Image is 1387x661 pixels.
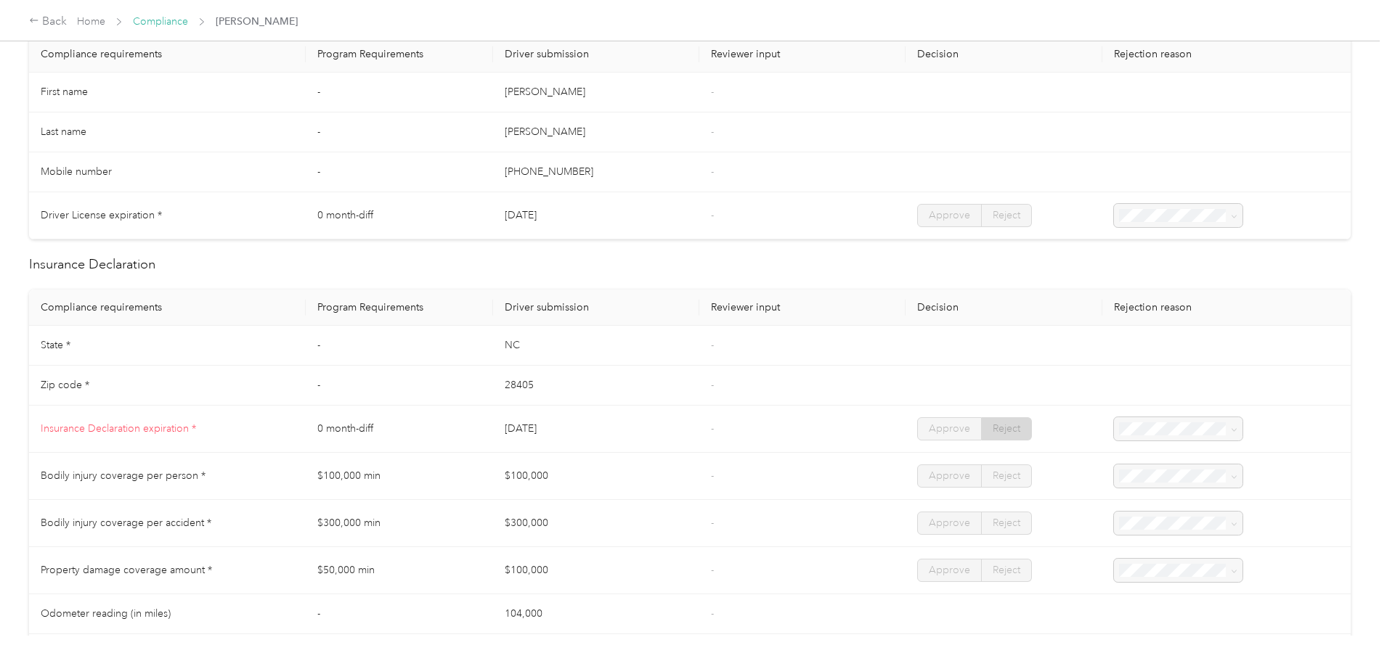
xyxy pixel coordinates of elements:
td: $100,000 min [306,453,493,500]
span: Approve [929,564,970,576]
td: - [306,73,493,112]
span: Reject [993,564,1020,576]
td: $300,000 [493,500,699,547]
td: $100,000 [493,547,699,594]
td: $300,000 min [306,500,493,547]
th: Rejection reason [1102,36,1351,73]
td: Insurance Declaration expiration * [29,406,306,453]
span: Approve [929,517,970,529]
span: State * [41,339,70,351]
td: Property damage coverage amount * [29,547,306,594]
span: - [711,517,714,529]
td: Zip code * [29,366,306,406]
span: Reject [993,422,1020,435]
a: Home [77,15,105,28]
span: Approve [929,209,970,221]
th: Decision [906,290,1102,326]
span: Reject [993,469,1020,482]
td: [PERSON_NAME] [493,73,699,112]
span: Approve [929,422,970,435]
td: Bodily injury coverage per person * [29,453,306,500]
th: Reviewer input [699,290,906,326]
span: - [711,607,714,620]
td: $100,000 [493,453,699,500]
span: [PERSON_NAME] [216,14,298,29]
th: Driver submission [493,36,699,73]
td: Driver License expiration * [29,192,306,239]
span: Odometer reading (in miles) [41,607,171,620]
span: Last name [41,126,86,138]
td: Last name [29,112,306,152]
td: Odometer reading (in miles) [29,594,306,634]
span: - [711,469,714,482]
span: Insurance Declaration expiration * [41,422,196,435]
span: Driver License expiration * [41,209,162,221]
td: State * [29,326,306,366]
div: Back [29,13,67,30]
a: Compliance [133,15,188,28]
span: Mobile number [41,165,112,178]
td: 28405 [493,366,699,406]
span: Property damage coverage amount * [41,564,212,576]
td: [DATE] [493,192,699,239]
td: [DATE] [493,406,699,453]
span: - [711,564,714,576]
th: Program Requirements [306,36,493,73]
th: Rejection reason [1102,290,1351,326]
span: Bodily injury coverage per person * [41,469,206,482]
h2: Insurance Declaration [29,255,1351,274]
td: - [306,594,493,634]
span: Reject [993,517,1020,529]
th: Program Requirements [306,290,493,326]
span: - [711,209,714,221]
td: [PHONE_NUMBER] [493,152,699,192]
span: First name [41,86,88,98]
span: - [711,165,714,178]
td: - [306,112,493,152]
th: Compliance requirements [29,290,306,326]
td: 104,000 [493,594,699,634]
td: - [306,366,493,406]
span: Reject [993,209,1020,221]
span: Zip code * [41,379,89,391]
td: Bodily injury coverage per accident * [29,500,306,547]
span: - [711,86,714,98]
th: Compliance requirements [29,36,306,73]
td: 0 month-diff [306,192,493,239]
span: Approve [929,469,970,482]
td: $50,000 min [306,547,493,594]
td: NC [493,326,699,366]
td: First name [29,73,306,112]
span: - [711,379,714,391]
span: - [711,422,714,435]
span: - [711,126,714,138]
td: 0 month-diff [306,406,493,453]
td: [PERSON_NAME] [493,112,699,152]
iframe: Everlance-gr Chat Button Frame [1306,580,1387,661]
span: - [711,339,714,351]
td: - [306,152,493,192]
td: - [306,326,493,366]
th: Decision [906,36,1102,73]
th: Driver submission [493,290,699,326]
th: Reviewer input [699,36,906,73]
td: Mobile number [29,152,306,192]
span: Bodily injury coverage per accident * [41,517,211,529]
